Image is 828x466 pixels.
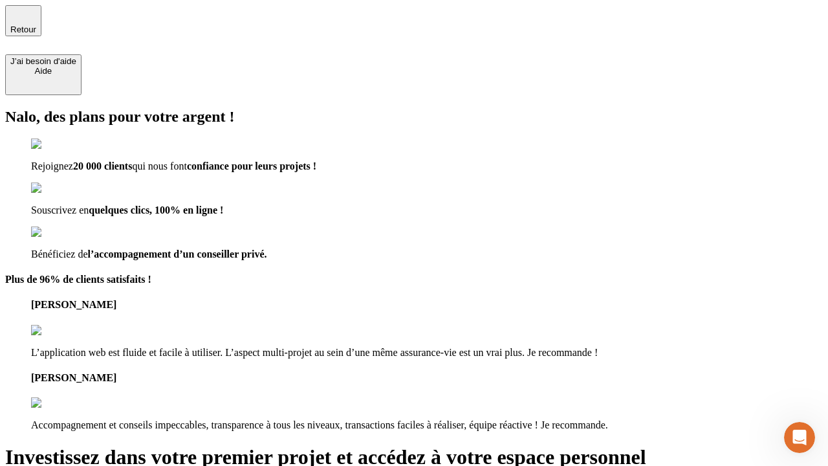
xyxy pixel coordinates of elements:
img: reviews stars [31,397,95,409]
div: Aide [10,66,76,76]
span: Bénéficiez de [31,249,88,260]
h4: Plus de 96% de clients satisfaits ! [5,274,823,285]
img: reviews stars [31,325,95,337]
span: 20 000 clients [73,161,133,172]
span: qui nous font [132,161,186,172]
h4: [PERSON_NAME] [31,299,823,311]
p: L’application web est fluide et facile à utiliser. L’aspect multi-projet au sein d’une même assur... [31,347,823,359]
span: confiance pour leurs projets ! [187,161,316,172]
div: J’ai besoin d'aide [10,56,76,66]
h2: Nalo, des plans pour votre argent ! [5,108,823,126]
span: l’accompagnement d’un conseiller privé. [88,249,267,260]
img: checkmark [31,183,87,194]
iframe: Intercom live chat [784,422,815,453]
img: checkmark [31,227,87,238]
img: checkmark [31,139,87,150]
button: J’ai besoin d'aideAide [5,54,82,95]
span: Souscrivez en [31,205,89,216]
p: Accompagnement et conseils impeccables, transparence à tous les niveaux, transactions faciles à r... [31,419,823,431]
span: Retour [10,25,36,34]
span: Rejoignez [31,161,73,172]
h4: [PERSON_NAME] [31,372,823,384]
span: quelques clics, 100% en ligne ! [89,205,223,216]
button: Retour [5,5,41,36]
